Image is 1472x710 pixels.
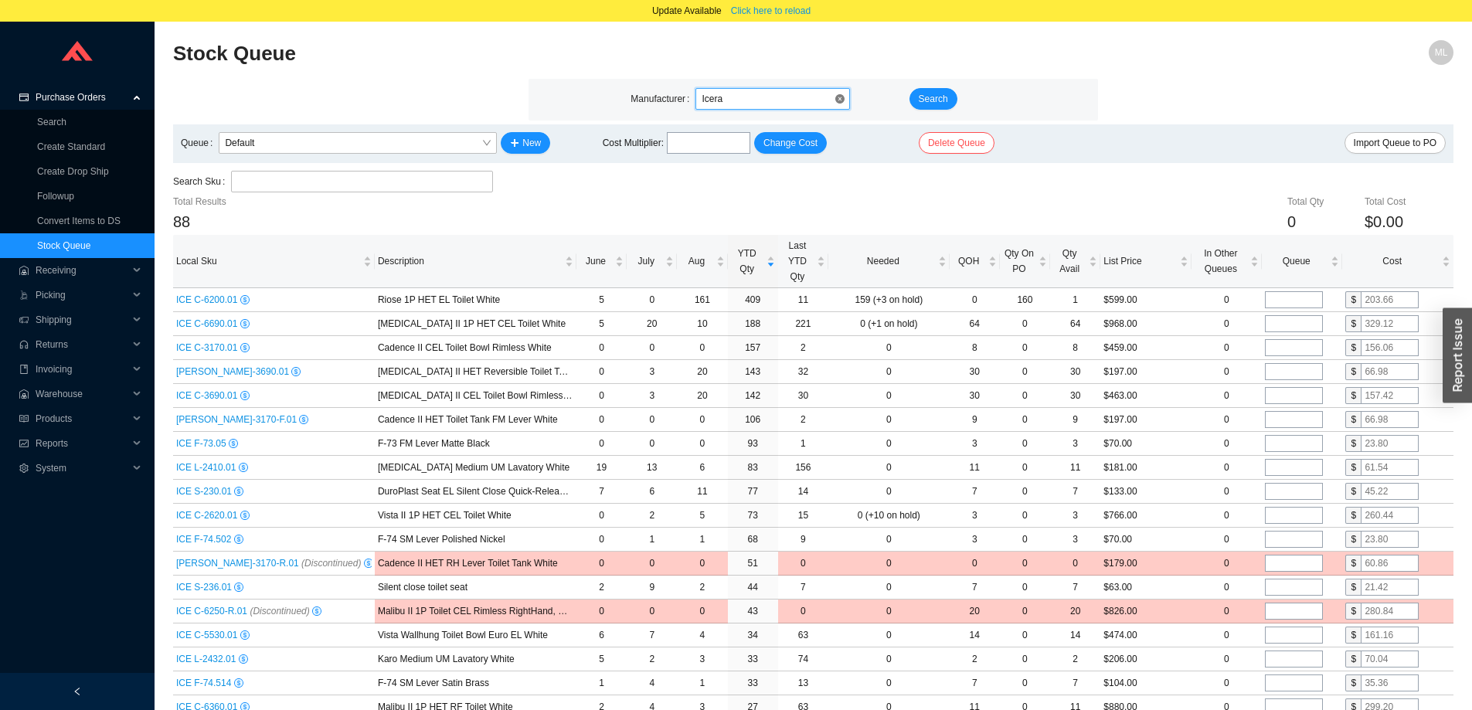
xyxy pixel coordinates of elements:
td: 0 [576,504,627,528]
td: $968.00 [1100,312,1191,336]
td: 0 [828,360,950,384]
td: 0 (+10 on hold) [828,504,950,528]
td: 0 [1000,408,1050,432]
td: 160 [1000,288,1050,312]
span: New [522,135,541,151]
td: 1 [627,528,677,552]
td: 2 [576,576,627,600]
span: YTD Qty [731,246,763,277]
span: $0.00 [1365,209,1403,235]
span: Cost Multiplier : [603,135,664,151]
span: Purchase Orders [36,85,128,110]
span: close-circle [835,94,845,104]
a: Convert Items to DS [37,216,121,226]
td: 0 [1192,480,1262,504]
i: (Discontinued) [301,558,361,569]
button: Change Cost [754,132,827,154]
input: 35.36 [1361,674,1419,691]
div: $ [1345,387,1361,404]
td: $133.00 [1100,480,1191,504]
span: June [580,253,612,269]
span: credit-card [19,93,29,102]
td: 8 [950,336,1000,360]
td: 5 [677,504,727,528]
div: $ [1345,435,1361,452]
a: Search [37,117,66,127]
span: dollar [234,583,243,592]
span: dollar [240,343,250,352]
td: Vista II 1P HET CEL Toilet White [375,504,576,528]
td: 3 [1050,528,1100,552]
td: 73 [728,504,778,528]
span: Change Cost [763,135,818,151]
td: 30 [1050,360,1100,384]
span: ICE C-6200.01 [176,294,240,305]
td: 3 [627,360,677,384]
td: 0 [627,408,677,432]
span: read [19,414,29,423]
td: 1 [778,432,828,456]
button: Search [909,88,957,110]
td: 9 [627,576,677,600]
th: Cost sortable [1342,235,1453,288]
td: 0 [1000,432,1050,456]
td: DuroPlast Seat EL Silent Close Quick-Release White [375,480,576,504]
label: Manufacturer [631,88,695,110]
td: 2 [627,504,677,528]
td: 0 [1192,288,1262,312]
td: 83 [728,456,778,480]
span: July [630,253,662,269]
div: $ [1345,483,1361,500]
td: 188 [728,312,778,336]
input: 23.80 [1361,531,1419,548]
div: $ [1345,411,1361,428]
td: 30 [950,384,1000,408]
td: 64 [1050,312,1100,336]
td: 0 [1000,336,1050,360]
td: 0 [1000,528,1050,552]
th: July sortable [627,235,677,288]
td: 0 [1000,480,1050,504]
td: 51 [728,552,778,576]
td: 30 [1050,384,1100,408]
td: 0 [1050,552,1100,576]
span: Description [378,253,562,269]
th: Needed sortable [828,235,950,288]
span: dollar [291,367,301,376]
div: Total Qty [1287,194,1365,209]
span: Click here to reload [731,3,811,19]
span: [PERSON_NAME]-3690.01 [176,366,291,377]
span: QOH [953,253,985,269]
span: ICE F-73.05 [176,438,229,449]
td: 30 [778,384,828,408]
td: 2 [778,336,828,360]
td: 409 [728,288,778,312]
td: Muse Medium UM Lavatory White [375,456,576,480]
td: $599.00 [1100,288,1191,312]
span: setting [19,464,29,473]
td: 221 [778,312,828,336]
button: plusNew [501,132,550,154]
span: System [36,456,128,481]
input: 70.04 [1361,651,1419,668]
td: 161 [677,288,727,312]
span: dollar [240,319,250,328]
td: 7 [576,480,627,504]
td: 0 [576,408,627,432]
td: $70.00 [1100,528,1191,552]
input: 21.42 [1361,579,1419,596]
td: 7 [950,480,1000,504]
span: Needed [831,253,935,269]
td: 0 [828,576,950,600]
td: 8 [1050,336,1100,360]
th: Queue sortable [1262,235,1342,288]
input: 280.84 [1361,603,1419,620]
span: Reports [36,431,128,456]
span: Local Sku [176,253,360,269]
span: customer-service [19,340,29,349]
td: 9 [1050,408,1100,432]
td: 20 [627,312,677,336]
span: List Price [1103,253,1176,269]
td: $179.00 [1100,552,1191,576]
input: 161.16 [1361,627,1419,644]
